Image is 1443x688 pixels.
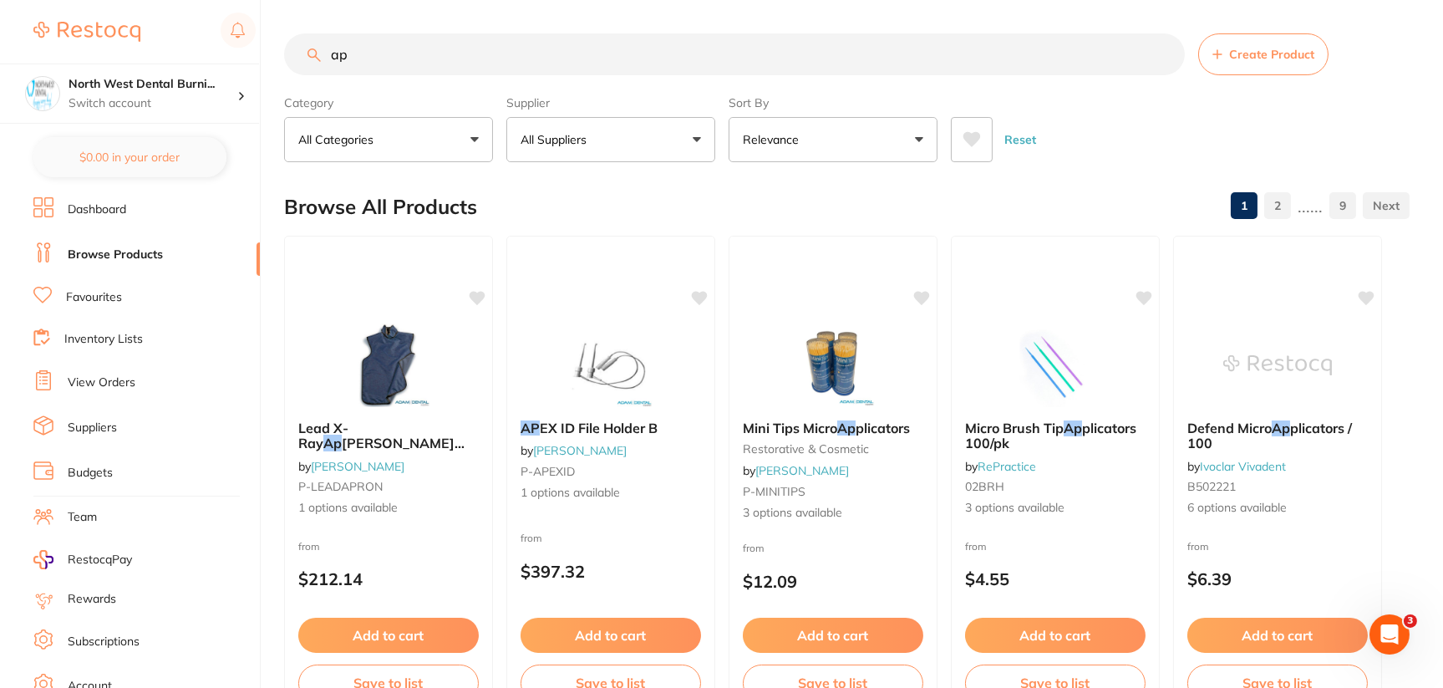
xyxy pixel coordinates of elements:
a: RestocqPay [33,550,132,569]
a: Inventory Lists [64,331,143,348]
span: by [298,459,404,474]
span: by [1187,459,1286,474]
p: Switch account [69,95,237,112]
span: from [965,540,987,553]
span: from [298,540,320,553]
span: [PERSON_NAME] With Collar [298,435,465,466]
a: Suppliers [68,420,117,436]
span: by [743,463,849,478]
span: P-MINITIPS [743,484,805,499]
img: Defend Micro Applicators / 100 [1223,324,1332,407]
span: 1 options available [521,485,701,502]
p: ...... [1298,196,1323,216]
span: from [743,542,765,554]
a: Dashboard [68,201,126,218]
img: RestocqPay [33,550,53,569]
span: by [965,459,1036,474]
button: Add to cart [521,618,701,653]
span: EX ID File Holder B [540,420,658,436]
button: All Categories [284,117,493,162]
b: Lead X-Ray Apron With Collar [298,420,479,451]
h2: Browse All Products [284,196,477,219]
p: $397.32 [521,562,701,581]
button: Add to cart [743,618,923,653]
iframe: Intercom live chat [1369,614,1410,655]
b: Micro Brush Tip Applicators 100/pk [965,420,1146,451]
b: APEX ID File Holder B [521,420,701,436]
em: Ap [323,435,342,451]
img: Lead X-Ray Apron With Collar [334,324,443,407]
p: $4.55 [965,569,1146,589]
a: Subscriptions [68,634,140,650]
a: Ivoclar Vivadent [1200,459,1286,474]
span: by [521,443,627,458]
span: P-LEADAPRON [298,479,383,494]
span: 3 [1404,614,1417,628]
a: [PERSON_NAME] [755,463,849,478]
p: $212.14 [298,569,479,589]
p: $12.09 [743,572,923,591]
a: 1 [1231,189,1258,222]
a: [PERSON_NAME] [311,459,404,474]
label: Sort By [729,95,937,110]
img: Mini Tips Micro Applicators [779,324,887,407]
input: Search Products [284,33,1185,75]
a: 2 [1264,189,1291,222]
img: APEX ID File Holder B [556,324,665,407]
em: Ap [1272,420,1290,436]
button: Create Product [1198,33,1329,75]
button: Add to cart [965,618,1146,653]
span: Micro Brush Tip [965,420,1064,436]
span: 1 options available [298,500,479,517]
span: 6 options available [1187,500,1368,517]
small: restorative & cosmetic [743,442,923,456]
span: B502221 [1187,479,1236,494]
em: Ap [837,420,856,436]
span: RestocqPay [68,552,132,568]
em: AP [521,420,540,436]
a: View Orders [68,375,135,391]
a: Restocq Logo [33,13,140,51]
span: plicators [856,420,910,436]
span: Defend Micro [1187,420,1272,436]
span: 3 options available [965,500,1146,517]
button: Add to cart [298,618,479,653]
p: All Suppliers [521,131,593,148]
img: Restocq Logo [33,22,140,42]
button: Reset [999,117,1041,162]
label: Supplier [506,95,715,110]
p: Relevance [743,131,805,148]
p: All Categories [298,131,380,148]
span: 3 options available [743,505,923,522]
span: plicators / 100 [1187,420,1352,451]
a: RePractice [978,459,1036,474]
a: [PERSON_NAME] [533,443,627,458]
button: Relevance [729,117,937,162]
button: All Suppliers [506,117,715,162]
img: Micro Brush Tip Applicators 100/pk [1001,324,1110,407]
a: Rewards [68,591,116,608]
b: Mini Tips Micro Applicators [743,420,923,436]
span: Mini Tips Micro [743,420,837,436]
a: Budgets [68,465,113,482]
label: Category [284,95,493,110]
h4: North West Dental Burnie [69,76,237,93]
img: North West Dental Burnie [26,77,59,110]
a: 9 [1329,189,1356,222]
span: plicators 100/pk [965,420,1136,451]
a: Browse Products [68,247,163,263]
span: 02BRH [965,479,1004,494]
b: Defend Micro Applicators / 100 [1187,420,1368,451]
a: Team [68,509,97,526]
span: Lead X-Ray [298,420,348,451]
span: Create Product [1229,48,1314,61]
a: Favourites [66,289,122,306]
em: Ap [1064,420,1082,436]
button: $0.00 in your order [33,137,226,177]
span: from [521,532,542,544]
iframe: Intercom notifications message [1109,517,1443,643]
span: P-APEXID [521,464,575,479]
